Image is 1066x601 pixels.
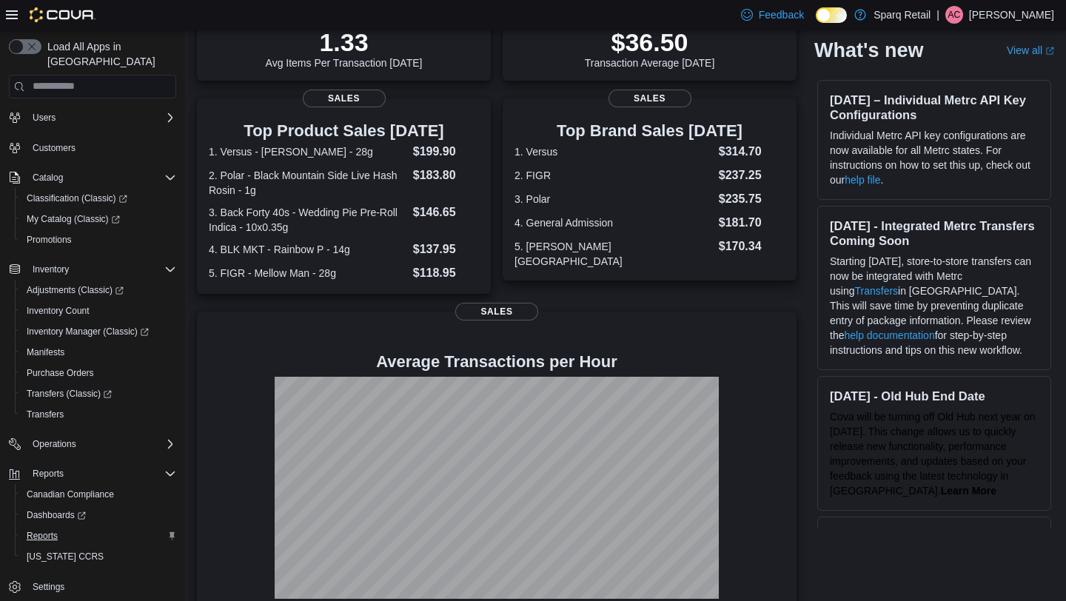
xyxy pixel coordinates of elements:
[844,329,934,341] a: help documentation
[33,142,76,154] span: Customers
[15,546,182,567] button: [US_STATE] CCRS
[27,465,70,483] button: Reports
[15,188,182,209] a: Classification (Classic)
[814,38,923,62] h2: What's new
[27,465,176,483] span: Reports
[3,434,182,454] button: Operations
[27,109,176,127] span: Users
[21,323,176,340] span: Inventory Manager (Classic)
[21,302,176,320] span: Inventory Count
[759,7,804,22] span: Feedback
[303,90,386,107] span: Sales
[15,526,182,546] button: Reports
[21,231,78,249] a: Promotions
[719,238,785,255] dd: $170.34
[21,548,110,565] a: [US_STATE] CCRS
[27,577,176,596] span: Settings
[27,435,82,453] button: Operations
[585,27,715,57] p: $36.50
[27,192,127,204] span: Classification (Classic)
[15,363,182,383] button: Purchase Orders
[27,551,104,563] span: [US_STATE] CCRS
[33,581,64,593] span: Settings
[21,486,176,503] span: Canadian Compliance
[41,39,176,69] span: Load All Apps in [GEOGRAPHIC_DATA]
[3,259,182,280] button: Inventory
[27,234,72,246] span: Promotions
[514,215,713,230] dt: 4. General Admission
[21,406,176,423] span: Transfers
[845,174,880,186] a: help file
[33,468,64,480] span: Reports
[27,169,69,187] button: Catalog
[3,576,182,597] button: Settings
[830,411,1036,497] span: Cova will be turning off Old Hub next year on [DATE]. This change allows us to quickly release ne...
[21,527,64,545] a: Reports
[15,321,182,342] a: Inventory Manager (Classic)
[413,204,479,221] dd: $146.65
[33,112,56,124] span: Users
[27,409,64,420] span: Transfers
[413,167,479,184] dd: $183.80
[15,484,182,505] button: Canadian Compliance
[209,168,407,198] dt: 2. Polar - Black Mountain Side Live Hash Rosin - 1g
[27,138,176,157] span: Customers
[33,438,76,450] span: Operations
[15,300,182,321] button: Inventory Count
[21,302,95,320] a: Inventory Count
[830,254,1039,357] p: Starting [DATE], store-to-store transfers can now be integrated with Metrc using in [GEOGRAPHIC_D...
[3,463,182,484] button: Reports
[21,364,100,382] a: Purchase Orders
[21,548,176,565] span: Washington CCRS
[455,303,538,320] span: Sales
[21,343,176,361] span: Manifests
[27,109,61,127] button: Users
[15,280,182,300] a: Adjustments (Classic)
[15,229,182,250] button: Promotions
[27,213,120,225] span: My Catalog (Classic)
[830,93,1039,122] h3: [DATE] – Individual Metrc API Key Configurations
[209,353,785,371] h4: Average Transactions per Hour
[266,27,423,57] p: 1.33
[27,509,86,521] span: Dashboards
[27,435,176,453] span: Operations
[27,488,114,500] span: Canadian Compliance
[21,343,70,361] a: Manifests
[3,137,182,158] button: Customers
[854,285,898,297] a: Transfers
[21,323,155,340] a: Inventory Manager (Classic)
[945,6,963,24] div: Aimee Calder
[27,261,75,278] button: Inventory
[514,122,785,140] h3: Top Brand Sales [DATE]
[21,281,130,299] a: Adjustments (Classic)
[27,326,149,338] span: Inventory Manager (Classic)
[21,406,70,423] a: Transfers
[719,190,785,208] dd: $235.75
[27,346,64,358] span: Manifests
[413,241,479,258] dd: $137.95
[21,189,176,207] span: Classification (Classic)
[719,214,785,232] dd: $181.70
[209,205,407,235] dt: 3. Back Forty 40s - Wedding Pie Pre-Roll Indica - 10x0.35g
[21,486,120,503] a: Canadian Compliance
[27,388,112,400] span: Transfers (Classic)
[209,144,407,159] dt: 1. Versus - [PERSON_NAME] - 28g
[830,389,1039,403] h3: [DATE] - Old Hub End Date
[27,530,58,542] span: Reports
[30,7,95,22] img: Cova
[21,506,176,524] span: Dashboards
[21,231,176,249] span: Promotions
[21,189,133,207] a: Classification (Classic)
[15,505,182,526] a: Dashboards
[413,143,479,161] dd: $199.90
[514,239,713,269] dt: 5. [PERSON_NAME][GEOGRAPHIC_DATA]
[27,261,176,278] span: Inventory
[874,6,931,24] p: Sparq Retail
[266,27,423,69] div: Avg Items Per Transaction [DATE]
[209,242,407,257] dt: 4. BLK MKT - Rainbow P - 14g
[21,385,118,403] a: Transfers (Classic)
[719,143,785,161] dd: $314.70
[15,209,182,229] a: My Catalog (Classic)
[816,7,847,23] input: Dark Mode
[15,404,182,425] button: Transfers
